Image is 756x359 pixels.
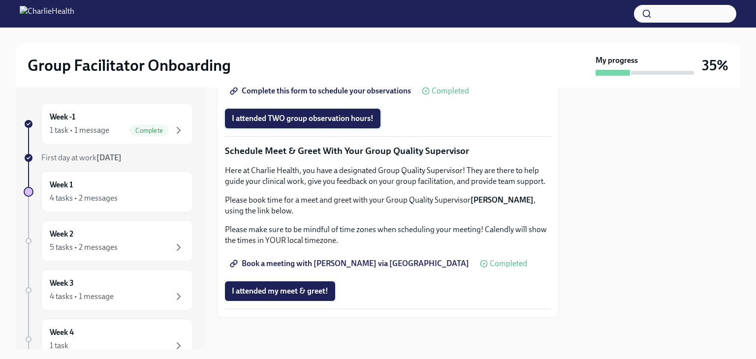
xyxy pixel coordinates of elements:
[50,327,74,338] h6: Week 4
[24,103,193,145] a: Week -11 task • 1 messageComplete
[702,57,728,74] h3: 35%
[24,171,193,212] a: Week 14 tasks • 2 messages
[225,195,551,216] p: Please book time for a meet and greet with your Group Quality Supervisor , using the link below.
[225,165,551,187] p: Here at Charlie Health, you have a designated Group Quality Supervisor! They are there to help gu...
[20,6,74,22] img: CharlieHealth
[24,152,193,163] a: First day at work[DATE]
[471,195,534,205] strong: [PERSON_NAME]
[50,229,73,239] h6: Week 2
[232,114,374,123] span: I attended TWO group observation hours!
[225,81,418,101] a: Complete this form to schedule your observations
[232,86,411,96] span: Complete this form to schedule your observations
[28,56,231,75] h2: Group Facilitator Onboarding
[432,87,469,95] span: Completed
[596,55,638,66] strong: My progress
[24,220,193,262] a: Week 25 tasks • 2 messages
[50,125,109,136] div: 1 task • 1 message
[225,224,551,246] p: Please make sure to be mindful of time zones when scheduling your meeting! Calendly will show the...
[490,260,527,268] span: Completed
[50,193,118,204] div: 4 tasks • 2 messages
[50,278,74,289] h6: Week 3
[225,254,476,273] a: Book a meeting with [PERSON_NAME] via [GEOGRAPHIC_DATA]
[41,153,122,162] span: First day at work
[232,286,328,296] span: I attended my meet & greet!
[129,127,169,134] span: Complete
[50,112,75,122] h6: Week -1
[232,259,469,269] span: Book a meeting with [PERSON_NAME] via [GEOGRAPHIC_DATA]
[24,269,193,311] a: Week 34 tasks • 1 message
[50,340,68,351] div: 1 task
[50,242,118,253] div: 5 tasks • 2 messages
[225,145,551,157] p: Schedule Meet & Greet With Your Group Quality Supervisor
[225,281,335,301] button: I attended my meet & greet!
[50,179,73,190] h6: Week 1
[50,291,114,302] div: 4 tasks • 1 message
[225,109,380,128] button: I attended TWO group observation hours!
[96,153,122,162] strong: [DATE]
